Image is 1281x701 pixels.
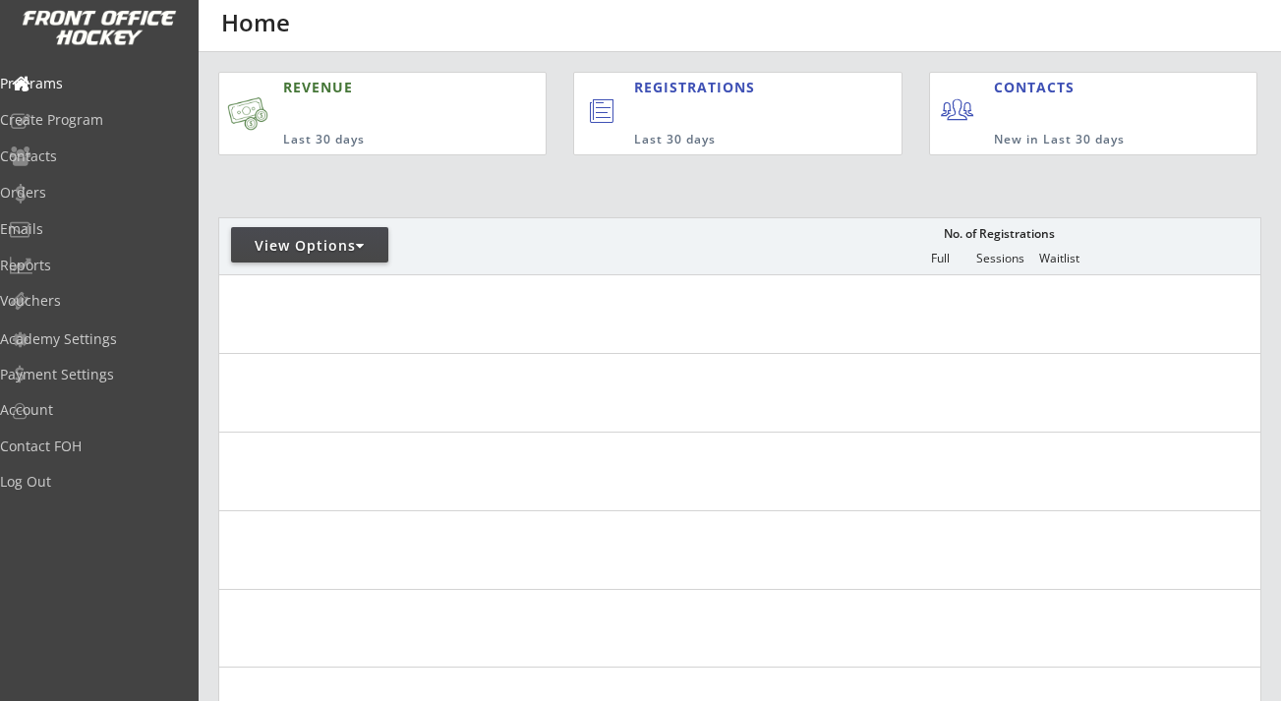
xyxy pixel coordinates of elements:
[231,236,388,256] div: View Options
[283,78,462,97] div: REVENUE
[634,132,822,148] div: Last 30 days
[910,252,969,265] div: Full
[994,132,1167,148] div: New in Last 30 days
[1029,252,1088,265] div: Waitlist
[970,252,1029,265] div: Sessions
[283,132,462,148] div: Last 30 days
[634,78,819,97] div: REGISTRATIONS
[994,78,1083,97] div: CONTACTS
[938,227,1060,241] div: No. of Registrations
